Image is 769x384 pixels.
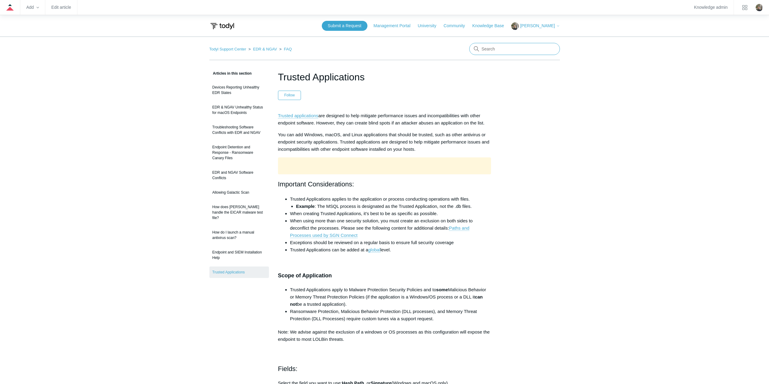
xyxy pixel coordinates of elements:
[290,225,470,238] a: Paths and Processes used by SGN Connect
[472,23,510,29] a: Knowledge Base
[209,187,269,198] a: Allowing Galactic Scan
[51,6,71,9] a: Edit article
[694,6,728,9] a: Knowledge admin
[290,246,491,253] li: Trusted Applications can be added at a level.
[290,195,491,210] li: Trusted Applications applies to the application or process conducting operations with files.
[296,203,491,210] li: : The MSQL process is designated as the Trusted Application, not the .db files.
[322,21,367,31] a: Submit a Request
[278,131,491,153] p: You can add Windows, macOS, and Linux applications that should be trusted, such as other antiviru...
[278,91,301,100] button: Follow Article
[418,23,442,29] a: University
[290,294,483,307] strong: can not
[209,247,269,263] a: Endpoint and SIEM Installation Help
[209,102,269,118] a: EDR & NGAV Unhealthy Status for macOS Endpoints
[290,308,491,322] li: Ransomware Protection, Malicious Behavior Protection (DLL processes), and Memory Threat Protectio...
[253,47,277,51] a: EDR & NGAV
[247,47,278,51] li: EDR & NGAV
[209,21,235,32] img: Todyl Support Center Help Center home page
[511,22,560,30] button: [PERSON_NAME]
[278,363,491,374] h2: Fields:
[368,247,380,253] a: global
[209,47,247,51] li: Todyl Support Center
[209,82,269,98] a: Devices Reporting Unhealthy EDR States
[26,6,39,9] zd-hc-trigger: Add
[290,239,491,246] li: Exceptions should be reviewed on a regular basis to ensure full security coverage
[209,71,252,76] span: Articles in this section
[278,112,491,127] p: are designed to help mitigate performance issues and incompatibilities with other endpoint softwa...
[278,179,491,189] h2: Important Considerations:
[756,4,763,11] zd-hc-trigger: Click your profile icon to open the profile menu
[284,47,292,51] a: FAQ
[278,113,318,118] a: Trusted applications
[278,47,292,51] li: FAQ
[520,23,555,28] span: [PERSON_NAME]
[290,210,491,217] li: When creating Trusted Applications, it’s best to be as specific as possible.
[756,4,763,11] img: user avatar
[290,217,491,239] li: When using more than one security solution, you must create an exclusion on both sides to deconfl...
[209,141,269,164] a: Endpoint Detention and Response - Ransomware Canary Files
[469,43,560,55] input: Search
[296,204,315,209] strong: Example
[436,287,448,292] strong: some
[278,70,491,84] h1: Trusted Applications
[209,167,269,184] a: EDR and NGAV Software Conflicts
[290,286,491,308] li: Trusted Applications apply to Malware Protection Security Policies and to Malicious Behavior or M...
[209,121,269,138] a: Troubleshooting Software Conflicts with EDR and NGAV
[209,266,269,278] a: Trusted Applications
[209,201,269,224] a: How does [PERSON_NAME] handle the EICAR malware test file?
[209,227,269,244] a: How do I launch a manual antivirus scan?
[373,23,416,29] a: Management Portal
[444,23,471,29] a: Community
[278,328,491,343] p: Note: We advise against the exclusion of a windows or OS processes as this configuration will exp...
[278,271,491,280] h3: Scope of Application
[209,47,246,51] a: Todyl Support Center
